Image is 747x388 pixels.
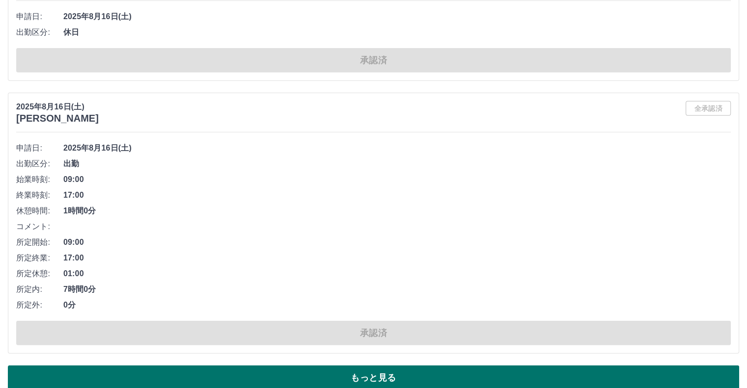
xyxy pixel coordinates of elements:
h3: [PERSON_NAME] [16,113,99,124]
span: 17:00 [63,189,731,201]
span: コメント: [16,221,63,233]
span: 申請日: [16,142,63,154]
span: 09:00 [63,174,731,185]
span: 所定休憩: [16,268,63,280]
span: 出勤区分: [16,158,63,170]
span: 所定開始: [16,236,63,248]
span: 出勤区分: [16,26,63,38]
span: 休憩時間: [16,205,63,217]
span: 始業時刻: [16,174,63,185]
p: 2025年8月16日(土) [16,101,99,113]
span: 所定内: [16,284,63,295]
span: 01:00 [63,268,731,280]
span: 出勤 [63,158,731,170]
span: 所定終業: [16,252,63,264]
span: 17:00 [63,252,731,264]
span: 0分 [63,299,731,311]
span: 2025年8月16日(土) [63,11,731,23]
span: 終業時刻: [16,189,63,201]
span: 2025年8月16日(土) [63,142,731,154]
span: 申請日: [16,11,63,23]
span: 1時間0分 [63,205,731,217]
span: 所定外: [16,299,63,311]
span: 7時間0分 [63,284,731,295]
span: 休日 [63,26,731,38]
span: 09:00 [63,236,731,248]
